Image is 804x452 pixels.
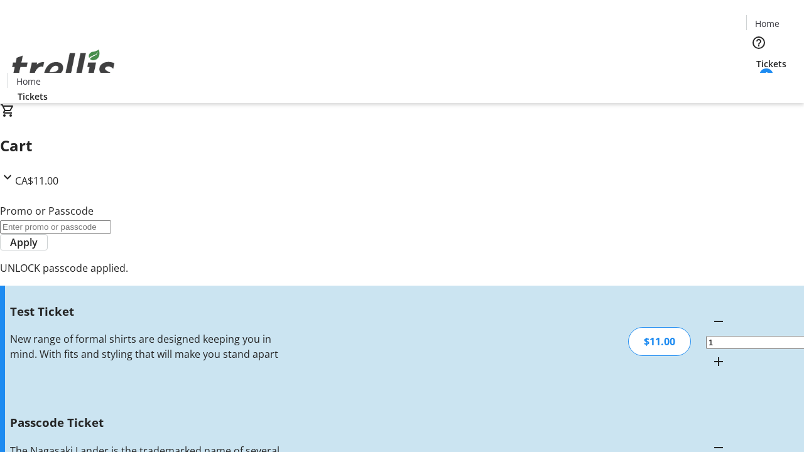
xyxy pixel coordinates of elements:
[746,70,771,95] button: Cart
[706,309,731,334] button: Decrement by one
[755,17,780,30] span: Home
[746,57,796,70] a: Tickets
[15,174,58,188] span: CA$11.00
[10,331,285,362] div: New range of formal shirts are designed keeping you in mind. With fits and styling that will make...
[8,75,48,88] a: Home
[18,90,48,103] span: Tickets
[756,57,786,70] span: Tickets
[10,303,285,320] h3: Test Ticket
[8,90,58,103] a: Tickets
[8,36,119,99] img: Orient E2E Organization DpnduCXZIO's Logo
[10,235,38,250] span: Apply
[16,75,41,88] span: Home
[746,30,771,55] button: Help
[747,17,787,30] a: Home
[706,349,731,374] button: Increment by one
[628,327,691,356] div: $11.00
[10,414,285,431] h3: Passcode Ticket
